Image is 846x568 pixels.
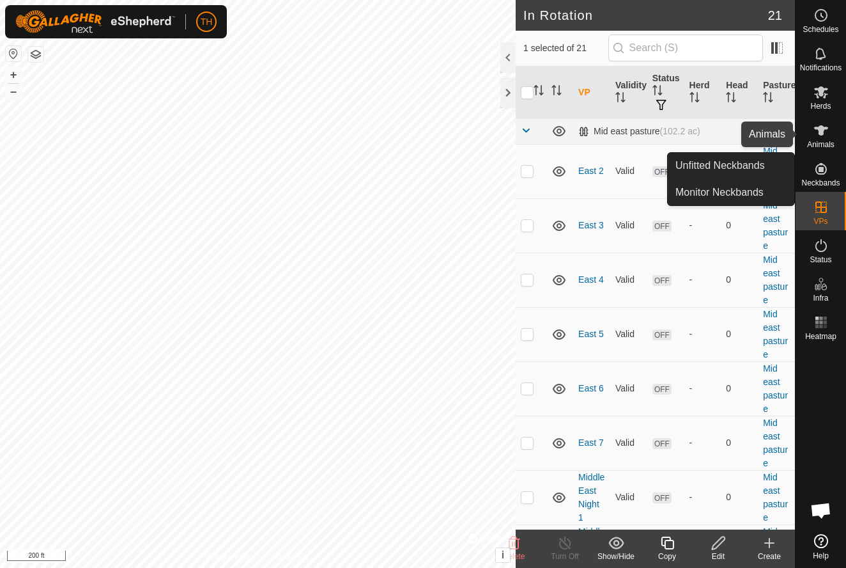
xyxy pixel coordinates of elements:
button: + [6,67,21,83]
span: Herds [810,102,831,110]
td: Valid [610,361,647,416]
span: TH [201,15,213,29]
a: East 3 [578,220,604,230]
span: OFF [652,438,672,449]
span: 1 selected of 21 [523,42,608,55]
a: East 4 [578,274,604,285]
p-sorticon: Activate to sort [689,94,700,104]
td: Valid [610,144,647,198]
div: Create [744,551,795,562]
a: Mid east pasture [763,255,788,305]
th: Status [647,67,684,119]
span: (102.2 ac) [660,126,700,136]
span: Heatmap [805,333,836,340]
td: Valid [610,307,647,361]
span: Schedules [803,26,838,33]
button: Map Layers [28,47,43,62]
td: Valid [610,416,647,470]
td: Valid [610,253,647,307]
div: - [689,219,716,232]
a: East 2 [578,166,604,176]
a: East 5 [578,329,604,339]
button: – [6,84,21,99]
a: Mid east pasture [763,363,788,414]
span: OFF [652,275,672,286]
img: Gallagher Logo [15,10,175,33]
p-sorticon: Activate to sort [615,94,626,104]
th: Validity [610,67,647,119]
td: 0 [721,198,758,253]
a: Mid east pasture [763,146,788,196]
div: - [689,491,716,504]
div: - [689,327,716,341]
div: - [689,436,716,450]
a: Mid east pasture [763,200,788,251]
span: Monitor Neckbands [675,185,764,200]
th: VP [573,67,610,119]
a: Contact Us [270,551,308,563]
span: VPs [813,217,827,225]
th: Herd [684,67,721,119]
p-sorticon: Activate to sort [726,94,736,104]
span: Infra [813,294,828,302]
td: 0 [721,416,758,470]
p-sorticon: Activate to sort [763,94,773,104]
button: Reset Map [6,46,21,61]
a: Middle East Night 1 [578,472,604,523]
td: 0 [721,253,758,307]
div: Mid east pasture [578,126,700,137]
span: OFF [652,329,672,340]
a: Unfitted Neckbands [668,153,794,178]
div: Open chat [802,491,840,530]
a: Privacy Policy [208,551,256,563]
td: 0 [721,361,758,416]
div: - [689,382,716,395]
span: OFF [652,221,672,232]
div: - [689,273,716,287]
th: Head [721,67,758,119]
span: Status [810,256,831,264]
span: OFF [652,166,672,177]
span: i [502,549,504,560]
a: East 7 [578,438,604,448]
a: Mid east pasture [763,309,788,359]
p-sorticon: Activate to sort [534,87,544,97]
span: Notifications [800,64,842,72]
p-sorticon: Activate to sort [652,87,663,97]
a: Help [796,529,846,565]
span: Help [813,552,829,560]
input: Search (S) [608,35,763,61]
a: Mid east pasture [763,472,788,523]
span: OFF [652,493,672,503]
div: Edit [693,551,744,562]
th: Pasture [758,67,795,119]
a: East 6 [578,383,604,393]
h2: In Rotation [523,8,768,23]
div: Copy [642,551,693,562]
a: Monitor Neckbands [668,180,794,205]
span: Neckbands [801,179,840,187]
button: i [496,548,510,562]
div: Turn Off [539,551,590,562]
span: 21 [768,6,782,25]
td: 0 [721,144,758,198]
div: Show/Hide [590,551,642,562]
td: Valid [610,470,647,525]
p-sorticon: Activate to sort [551,87,562,97]
td: 0 [721,307,758,361]
span: Animals [807,141,834,148]
td: 0 [721,470,758,525]
span: Unfitted Neckbands [675,158,765,173]
td: Valid [610,198,647,253]
a: Mid east pasture [763,418,788,468]
span: OFF [652,384,672,395]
